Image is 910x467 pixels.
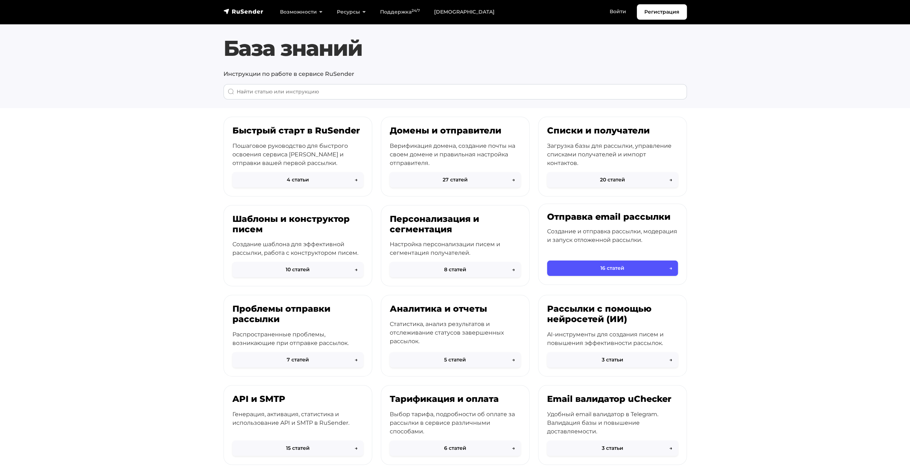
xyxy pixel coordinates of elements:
[390,394,521,404] h3: Тарификация и оплата
[547,142,678,167] p: Загрузка базы для рассылки, управление списками получателей и импорт контактов.
[669,264,672,272] span: →
[390,262,521,277] button: 8 статей→
[390,441,521,456] button: 6 статей→
[390,126,521,136] h3: Домены и отправители
[547,172,678,188] button: 20 статей→
[547,227,678,244] p: Создание и отправка рассылки, модерация и запуск отложенной рассылки.
[232,304,363,325] h3: Проблемы отправки рассылки
[427,5,502,19] a: [DEMOGRAPHIC_DATA]
[232,441,363,456] button: 15 статей→
[355,266,358,273] span: →
[547,212,678,222] h3: Отправка email рассылки
[390,142,521,167] p: Верификация домена, создание почты на своем домене и правильная настройка отправителя.
[381,205,530,287] a: Персонализация и сегментация Настройка персонализации писем и сегментация получателей. 8 статей→
[547,352,678,368] button: 3 статьи→
[390,240,521,257] p: Настройка персонализации писем и сегментация получателей.
[223,8,264,15] img: RuSender
[228,88,234,95] img: Поиск
[223,295,372,376] a: Проблемы отправки рассылки Распространенные проблемы, возникающие при отправке рассылок. 7 статей→
[232,262,363,277] button: 10 статей→
[390,352,521,368] button: 5 статей→
[232,330,363,347] p: Распространенные проблемы, возникающие при отправке рассылок.
[669,356,672,364] span: →
[390,304,521,314] h3: Аналитика и отчеты
[547,261,678,276] button: 16 статей→
[223,35,687,61] h1: База знаний
[412,8,420,13] sup: 24/7
[232,142,363,167] p: Пошаговое руководство для быстрого освоения сервиса [PERSON_NAME] и отправки вашей первой рассылки.
[390,172,521,188] button: 27 статей→
[232,126,363,136] h3: Быстрый старт в RuSender
[381,295,530,376] a: Аналитика и отчеты Статистика, анализ результатов и отслеживание статусов завершенных рассылок. 5...
[602,4,633,19] a: Войти
[223,84,687,99] input: When autocomplete results are available use up and down arrows to review and enter to go to the d...
[355,444,358,452] span: →
[232,352,363,368] button: 7 статей→
[547,304,678,325] h3: Рассылки с помощью нейросетей (ИИ)
[390,410,521,436] p: Выбор тарифа, подробности об оплате за рассылки в сервисе различными способами.
[390,214,521,235] h3: Персонализация и сегментация
[330,5,373,19] a: Ресурсы
[547,441,678,456] button: 3 статьи→
[232,214,363,235] h3: Шаблоны и конструктор писем
[373,5,427,19] a: Поддержка24/7
[538,295,687,376] a: Рассылки с помощью нейросетей (ИИ) AI-инструменты для создания писем и повышения эффективности ра...
[232,172,363,188] button: 4 статьи→
[538,204,687,285] a: Отправка email рассылки Создание и отправка рассылки, модерация и запуск отложенной рассылки. 16 ...
[547,330,678,347] p: AI-инструменты для создания писем и повышения эффективности рассылок.
[538,117,687,196] a: Списки и получатели Загрузка базы для рассылки, управление списками получателей и импорт контакто...
[669,176,672,184] span: →
[381,117,530,196] a: Домены и отправители Верификация домена, создание почты на своем домене и правильная настройка от...
[512,356,515,364] span: →
[512,266,515,273] span: →
[512,176,515,184] span: →
[223,70,687,78] p: Инструкции по работе в сервисе RuSender
[547,394,678,404] h3: Email валидатор uChecker
[355,176,358,184] span: →
[538,385,687,465] a: Email валидатор uChecker Удобный email валидатор в Telegram. Валидация базы и повышение доставляе...
[669,444,672,452] span: →
[232,394,363,404] h3: API и SMTP
[547,126,678,136] h3: Списки и получатели
[223,385,372,465] a: API и SMTP Генерация, активация, статистика и использование API и SMTP в RuSender. 15 статей→
[512,444,515,452] span: →
[273,5,330,19] a: Возможности
[223,117,372,196] a: Быстрый старт в RuSender Пошаговое руководство для быстрого освоения сервиса [PERSON_NAME] и отпр...
[232,240,363,257] p: Создание шаблона для эффективной рассылки, работа с конструктором писем.
[390,320,521,346] p: Статистика, анализ результатов и отслеживание статусов завершенных рассылок.
[381,385,530,465] a: Тарификация и оплата Выбор тарифа, подробности об оплате за рассылки в сервисе различными способа...
[547,410,678,436] p: Удобный email валидатор в Telegram. Валидация базы и повышение доставляемости.
[232,410,363,427] p: Генерация, активация, статистика и использование API и SMTP в RuSender.
[355,356,358,364] span: →
[637,4,687,20] a: Регистрация
[223,205,372,287] a: Шаблоны и конструктор писем Создание шаблона для эффективной рассылки, работа с конструктором пис...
